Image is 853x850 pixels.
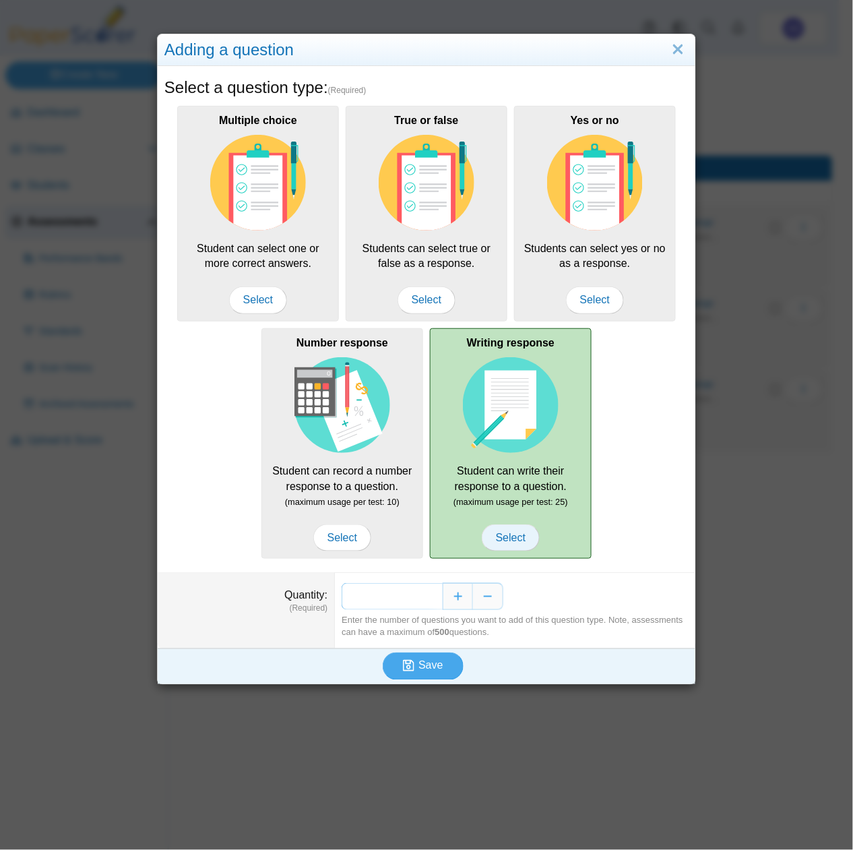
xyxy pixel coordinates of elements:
small: (maximum usage per test: 25) [453,497,568,507]
div: Students can select yes or no as a response. [514,106,676,322]
img: item-type-multiple-choice.svg [379,135,474,231]
span: Select [313,524,371,551]
div: Enter the number of questions you want to add of this question type. Note, assessments can have a... [342,614,689,638]
div: Adding a question [158,34,695,66]
b: Number response [296,337,388,348]
a: Close [668,38,689,61]
b: True or false [394,115,458,126]
img: item-type-multiple-choice.svg [210,135,306,231]
button: Increase [443,583,473,610]
button: Decrease [473,583,503,610]
dfn: (Required) [164,603,327,614]
img: item-type-writing-response.svg [463,357,559,453]
b: Multiple choice [219,115,297,126]
b: Yes or no [571,115,619,126]
img: item-type-multiple-choice.svg [547,135,643,231]
span: Select [566,286,624,313]
button: Save [383,652,464,679]
div: Student can select one or more correct answers. [177,106,339,322]
b: 500 [435,627,449,637]
span: Save [418,660,443,671]
div: Student can write their response to a question. [430,328,592,559]
span: (Required) [328,85,367,96]
span: Select [229,286,287,313]
b: Writing response [467,337,555,348]
span: Select [482,524,540,551]
label: Quantity [284,589,327,601]
div: Student can record a number response to a question. [261,328,423,559]
h5: Select a question type: [164,76,689,99]
span: Select [398,286,455,313]
small: (maximum usage per test: 10) [285,497,400,507]
img: item-type-number-response.svg [294,357,390,453]
div: Students can select true or false as a response. [346,106,507,322]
